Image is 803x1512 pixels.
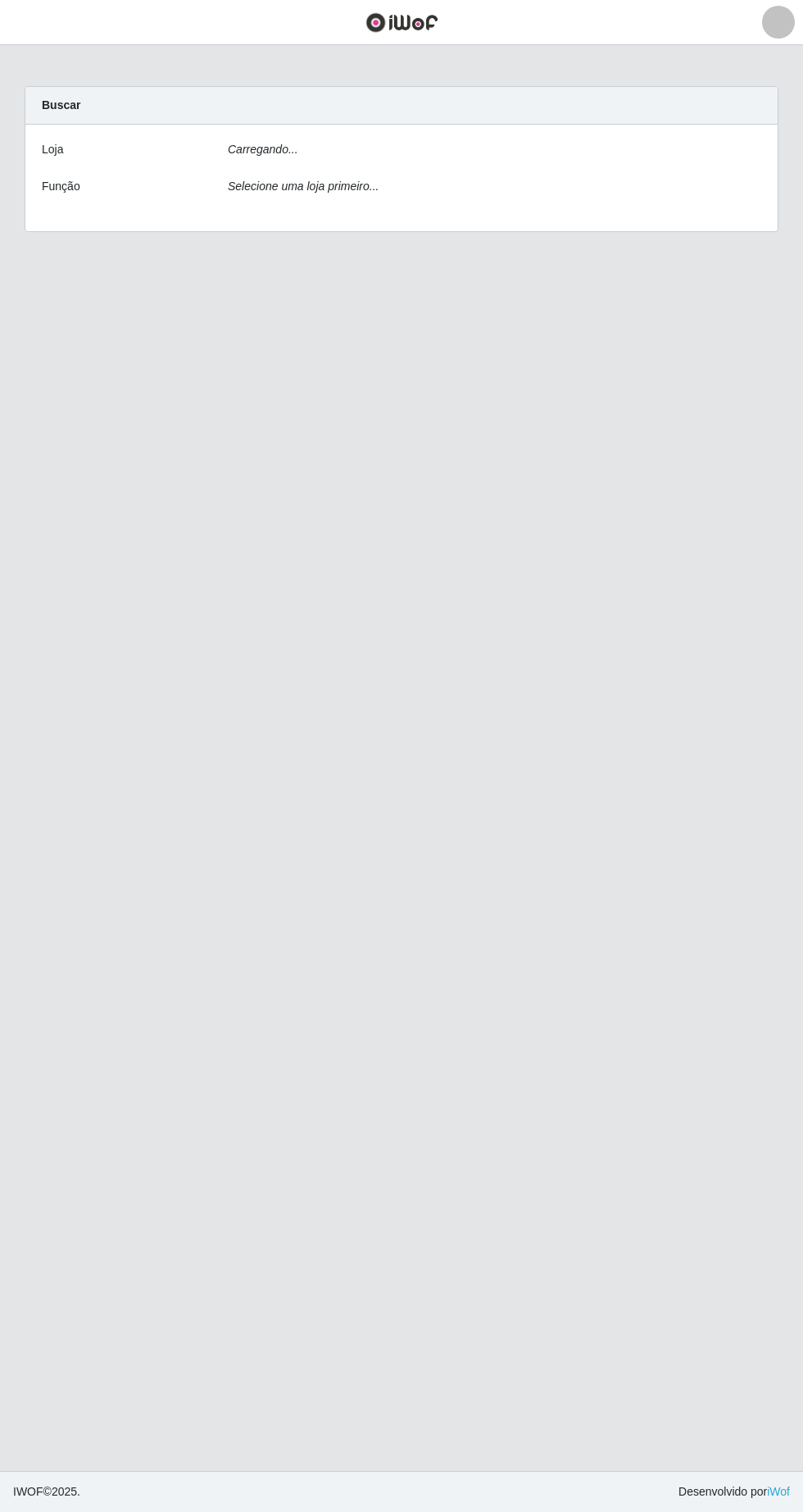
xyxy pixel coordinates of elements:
[13,1485,43,1498] span: IWOF
[678,1483,790,1501] span: Desenvolvido por
[42,178,80,195] label: Função
[13,1483,80,1501] span: © 2025 .
[42,141,63,158] label: Loja
[228,180,379,193] i: Selecione uma loja primeiro...
[42,98,80,112] strong: Buscar
[228,143,298,156] i: Carregando...
[767,1485,790,1498] a: iWof
[365,12,438,33] img: CoreUI Logo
